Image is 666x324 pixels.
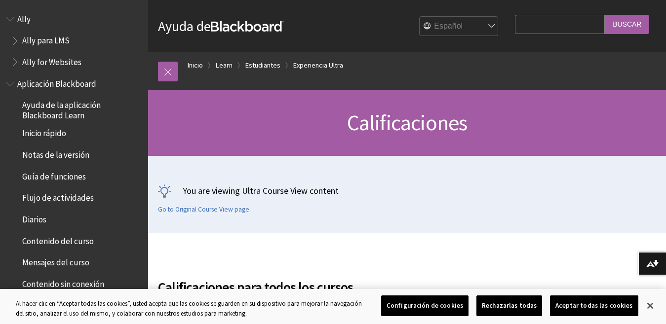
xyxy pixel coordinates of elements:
button: Rechazarlas todas [476,295,542,316]
span: Contenido sin conexión [22,276,104,289]
span: Aplicación Blackboard [17,75,96,89]
div: Al hacer clic en “Aceptar todas las cookies”, usted acepta que las cookies se guarden en su dispo... [16,299,366,318]
span: Notas de la versión [22,146,89,160]
p: You are viewing Ultra Course View content [158,184,656,197]
span: Mensajes del curso [22,254,89,268]
span: Inicio rápido [22,125,66,139]
span: Ally [17,11,31,24]
span: Contenido del curso [22,233,94,246]
a: Go to Original Course View page. [158,205,251,214]
a: Ayuda deBlackboard [158,17,284,35]
button: Cerrar [639,295,661,317]
span: Ally para LMS [22,33,70,46]
strong: Blackboard [211,21,284,32]
span: Flujo de actividades [22,190,94,203]
span: Ayuda de la aplicación Blackboard Learn [22,97,141,120]
input: Buscar [605,15,649,34]
button: Configuración de cookies [381,295,469,316]
select: Site Language Selector [420,17,499,36]
button: Aceptar todas las cookies [550,295,638,316]
h2: Calificaciones para todos los cursos [158,265,510,297]
span: Diarios [22,211,46,224]
a: Learn [216,59,233,72]
span: Ally for Websites [22,54,81,67]
a: Experiencia Ultra [293,59,343,72]
a: Estudiantes [245,59,280,72]
nav: Book outline for Anthology Ally Help [6,11,142,71]
a: Inicio [188,59,203,72]
span: Calificaciones [347,109,468,136]
span: Guía de funciones [22,168,86,181]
